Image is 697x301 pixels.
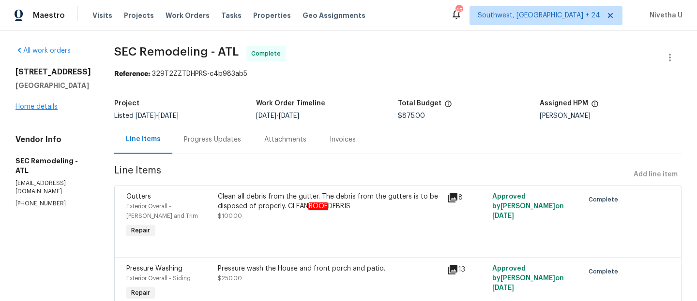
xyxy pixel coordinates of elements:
[492,213,514,219] span: [DATE]
[124,11,154,20] span: Projects
[114,100,139,107] h5: Project
[330,135,356,144] div: Invoices
[478,11,600,20] span: Southwest, [GEOGRAPHIC_DATA] + 24
[256,113,299,119] span: -
[492,265,564,291] span: Approved by [PERSON_NAME] on
[646,11,682,20] span: Nivetha U
[591,100,599,113] span: The hpm assigned to this work order.
[398,113,425,119] span: $875.00
[15,47,71,54] a: All work orders
[15,156,91,175] h5: SEC Remodeling - ATL
[303,11,365,20] span: Geo Assignments
[15,67,91,77] h2: [STREET_ADDRESS]
[127,288,154,298] span: Repair
[136,113,179,119] span: -
[444,100,452,113] span: The total cost of line items that have been proposed by Opendoor. This sum includes line items th...
[126,265,182,272] span: Pressure Washing
[308,202,328,210] em: ROOF
[126,134,161,144] div: Line Items
[447,192,486,203] div: 8
[492,285,514,291] span: [DATE]
[492,193,564,219] span: Approved by [PERSON_NAME] on
[256,113,276,119] span: [DATE]
[218,264,441,273] div: Pressure wash the House and front porch and patio.
[15,135,91,144] h4: Vendor Info
[218,213,242,219] span: $100.00
[126,275,191,281] span: Exterior Overall - Siding
[114,113,179,119] span: Listed
[126,193,151,200] span: Gutters
[589,195,622,204] span: Complete
[184,135,241,144] div: Progress Updates
[15,179,91,196] p: [EMAIL_ADDRESS][DOMAIN_NAME]
[114,166,630,184] span: Line Items
[540,100,588,107] h5: Assigned HPM
[253,11,291,20] span: Properties
[158,113,179,119] span: [DATE]
[127,226,154,235] span: Repair
[218,275,242,281] span: $250.00
[279,113,299,119] span: [DATE]
[114,46,239,57] span: SEC Remodeling - ATL
[15,200,91,208] p: [PHONE_NUMBER]
[540,113,682,119] div: [PERSON_NAME]
[251,49,285,58] span: Complete
[221,12,242,19] span: Tasks
[455,6,462,15] div: 452
[256,100,325,107] h5: Work Order Timeline
[33,11,65,20] span: Maestro
[114,69,682,79] div: 329T2ZZTDHPRS-c4b983ab5
[114,71,150,77] b: Reference:
[218,192,441,211] div: Clean all debris from the gutter. The debris from the gutters is to be disposed of properly. CLEA...
[264,135,306,144] div: Attachments
[589,267,622,276] span: Complete
[15,103,58,110] a: Home details
[166,11,210,20] span: Work Orders
[447,264,486,275] div: 13
[15,81,91,90] h5: [GEOGRAPHIC_DATA]
[136,113,156,119] span: [DATE]
[398,100,441,107] h5: Total Budget
[92,11,112,20] span: Visits
[126,203,198,219] span: Exterior Overall - [PERSON_NAME] and Trim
